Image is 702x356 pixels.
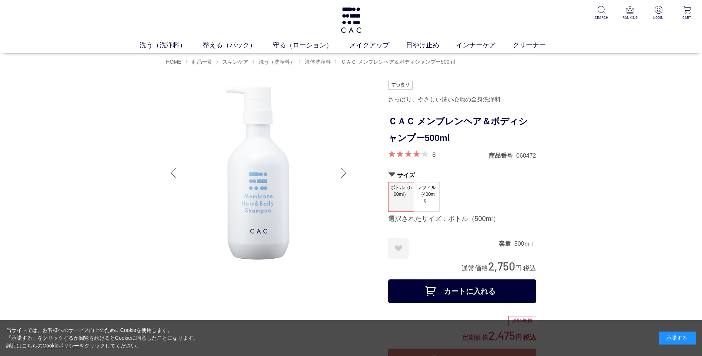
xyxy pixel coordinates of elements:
a: ＣＡＣ メンブレンヘア＆ボディシャンプー500ml [339,59,455,65]
p: CART [678,15,696,20]
a: インナーケア [456,40,513,50]
button: カートに入れる [388,279,536,303]
a: Cookieポリシー [43,343,80,349]
a: 整える（パック） [203,40,273,50]
p: LOGIN [649,15,668,20]
img: ＣＡＣ メンブレンヘア＆ボディシャンプー500ml ボトル（500ml） [166,81,351,266]
a: メイクアップ [349,40,406,50]
dd: 500ｍｌ [514,240,536,248]
span: 2,750 [488,259,515,273]
dt: 容量 [499,240,514,248]
li: 〉 [216,58,250,66]
div: 当サイトでは、お客様へのサービス向上のためにCookieを使用します。 「承諾する」をクリックするか閲覧を続けるとCookieに同意したことになります。 詳細はこちらの をクリックしてください。 [6,326,199,350]
a: RANKING [621,6,639,20]
div: 承諾する [659,332,696,345]
a: 6 [432,150,436,158]
a: 守る（ローション） [273,40,349,50]
span: 円 [515,265,522,272]
span: 液体洗浄料 [305,59,331,65]
h2: サイズ [388,171,536,179]
h1: ＣＡＣ メンブレンヘア＆ボディシャンプー500ml [388,113,536,147]
a: HOME [166,59,182,65]
dt: 商品番号 [489,152,516,159]
a: クリーナー [513,40,562,50]
a: SEARCH [592,6,611,20]
div: さっぱり、やさしい洗い心地の全身洗浄料 [388,93,536,106]
img: すっきり [388,81,413,90]
a: 洗う（洗浄料） [257,59,295,65]
a: 液体洗浄料 [303,59,331,65]
img: logo [340,7,362,33]
p: RANKING [621,15,639,20]
span: 通常価格 [461,265,488,272]
a: スキンケア [221,59,248,65]
span: 洗う（洗浄料） [259,59,295,65]
span: ＣＡＣ メンブレンヘア＆ボディシャンプー500ml [341,59,455,65]
span: ボトル（500ml） [389,182,414,204]
li: 〉 [185,58,214,66]
span: レフィル（400ml） [414,182,439,206]
span: スキンケア [222,59,248,65]
p: SEARCH [592,15,611,20]
li: 〉 [298,58,333,66]
a: 商品一覧 [190,59,212,65]
a: CART [678,6,696,20]
span: 税込 [523,265,536,272]
li: 〉 [334,58,457,66]
a: 日やけ止め [406,40,456,50]
span: 商品一覧 [192,59,212,65]
a: 洗う（洗浄料） [140,40,203,50]
div: 選択されたサイズ：ボトル（500ml） [388,215,536,224]
a: LOGIN [649,6,668,20]
a: お気に入りに登録する [388,238,409,259]
div: 送料無料 [508,316,536,326]
li: 〉 [252,58,297,66]
dd: 060472 [516,152,536,159]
